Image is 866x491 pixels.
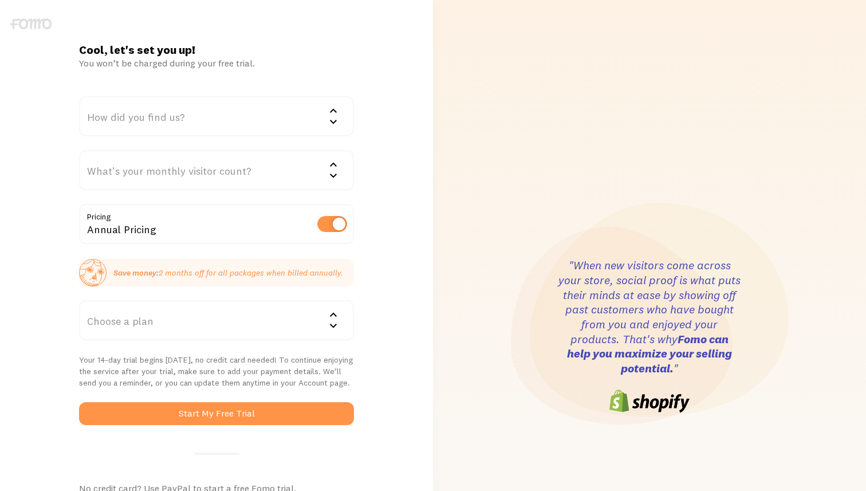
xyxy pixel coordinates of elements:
[10,18,52,29] img: fomo-logo-gray-b99e0e8ada9f9040e2984d0d95b3b12da0074ffd48d1e5cb62ac37fc77b0b268.svg
[79,204,354,246] div: Annual Pricing
[79,42,354,57] h1: Cool, let's set you up!
[79,57,354,69] div: You won’t be charged during your free trial.
[79,300,354,340] div: Choose a plan
[558,258,741,376] h3: "When new visitors come across your store, social proof is what puts their minds at ease by showi...
[113,268,159,278] strong: Save money:
[113,267,343,278] p: 2 months off for all packages when billed annually.
[79,150,354,190] div: What's your monthly visitor count?
[79,354,354,388] p: Your 14-day trial begins [DATE], no credit card needed! To continue enjoying the service after yo...
[609,390,690,413] img: shopify-logo-6cb0242e8808f3daf4ae861e06351a6977ea544d1a5c563fd64e3e69b7f1d4c4.png
[79,96,354,136] div: How did you find us?
[79,402,354,425] button: Start My Free Trial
